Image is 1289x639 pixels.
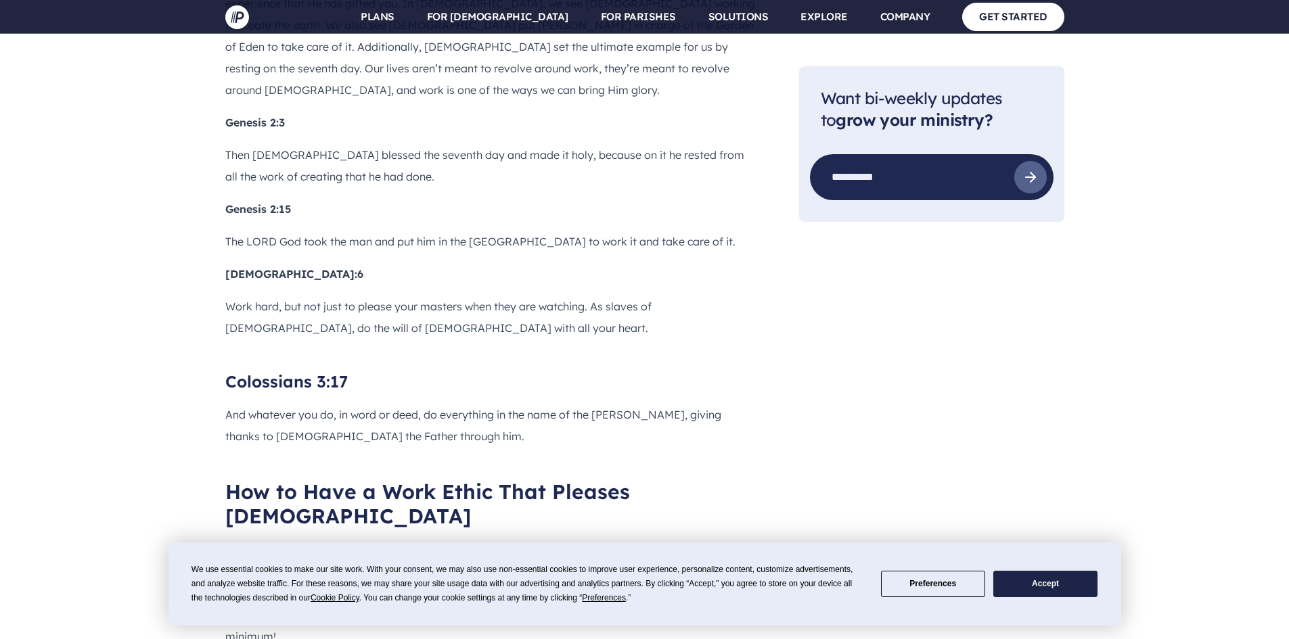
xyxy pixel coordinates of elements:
span: Preferences [582,593,626,602]
p: Then [DEMOGRAPHIC_DATA] blessed the seventh day and made it holy, because on it he rested from al... [225,144,756,187]
b: [DEMOGRAPHIC_DATA]:6 [225,267,363,281]
span: Cookie Policy [311,593,359,602]
h2: How to Have a Work Ethic That Pleases [DEMOGRAPHIC_DATA] [225,479,756,528]
strong: grow your ministry? [836,110,993,131]
a: GET STARTED [962,3,1064,30]
div: We use essential cookies to make our site work. With your consent, we may also use non-essential ... [191,563,865,605]
button: Preferences [881,571,985,597]
b: Colossians 3:17 [225,371,348,392]
p: And whatever you do, in word or deed, do everything in the name of the [PERSON_NAME], giving than... [225,404,756,447]
button: Accept [993,571,1098,597]
div: Cookie Consent Prompt [168,542,1121,625]
b: Genesis 2:15 [225,202,291,216]
p: Work hard, but not just to please your masters when they are watching. As slaves of [DEMOGRAPHIC_... [225,295,756,339]
p: The LORD God took the man and put him in the [GEOGRAPHIC_DATA] to work it and take care of it. [225,231,756,252]
b: Genesis 2:3 [225,116,285,129]
span: Want bi-weekly updates to [821,88,1003,131]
